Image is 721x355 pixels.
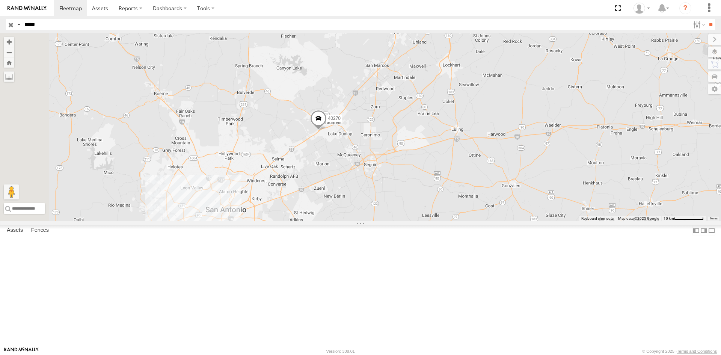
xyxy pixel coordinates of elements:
button: Zoom out [4,47,14,57]
button: Zoom in [4,37,14,47]
div: Ryan Roxas [631,3,653,14]
label: Map Settings [708,84,721,94]
label: Dock Summary Table to the Right [700,225,707,236]
span: Map data ©2025 Google [618,216,659,221]
a: Terms and Conditions [677,349,717,353]
label: Search Filter Options [690,19,706,30]
label: Hide Summary Table [708,225,715,236]
a: Terms (opens in new tab) [710,217,718,220]
label: Assets [3,225,27,236]
button: Map Scale: 10 km per 75 pixels [661,216,706,221]
button: Zoom Home [4,57,14,68]
span: 10 km [664,216,674,221]
i: ? [679,2,691,14]
button: Drag Pegman onto the map to open Street View [4,184,19,199]
label: Measure [4,71,14,82]
label: Dock Summary Table to the Left [692,225,700,236]
img: rand-logo.svg [8,6,47,11]
a: Visit our Website [4,347,39,355]
div: © Copyright 2025 - [642,349,717,353]
span: 40270 [328,116,341,121]
label: Fences [27,225,53,236]
div: Version: 308.01 [326,349,355,353]
label: Search Query [16,19,22,30]
button: Keyboard shortcuts [581,216,614,221]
